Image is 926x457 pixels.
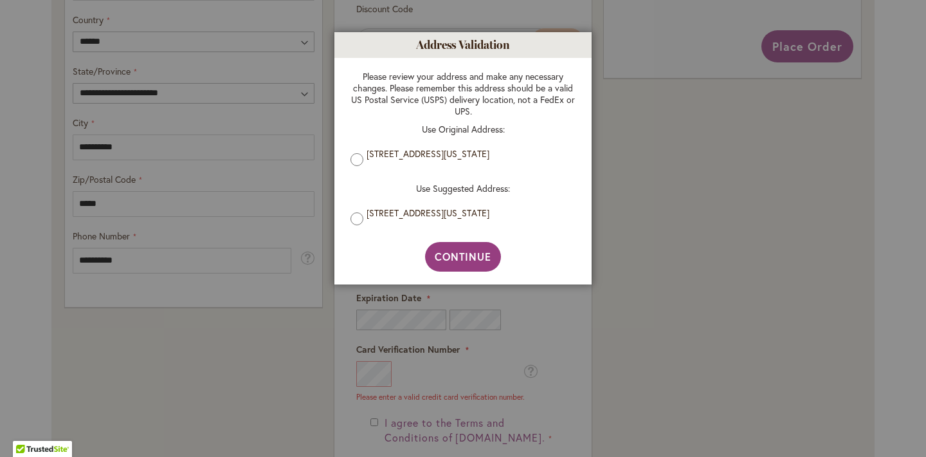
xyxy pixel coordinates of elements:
[334,32,592,58] h1: Address Validation
[350,124,576,135] p: Use Original Address:
[367,207,569,219] label: [STREET_ADDRESS][US_STATE]
[10,411,46,447] iframe: Launch Accessibility Center
[367,148,569,160] label: [STREET_ADDRESS][US_STATE]
[435,250,492,263] span: Continue
[425,242,502,272] button: Continue
[350,71,576,117] p: Please review your address and make any necessary changes. Please remember this address should be...
[350,183,576,194] p: Use Suggested Address:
